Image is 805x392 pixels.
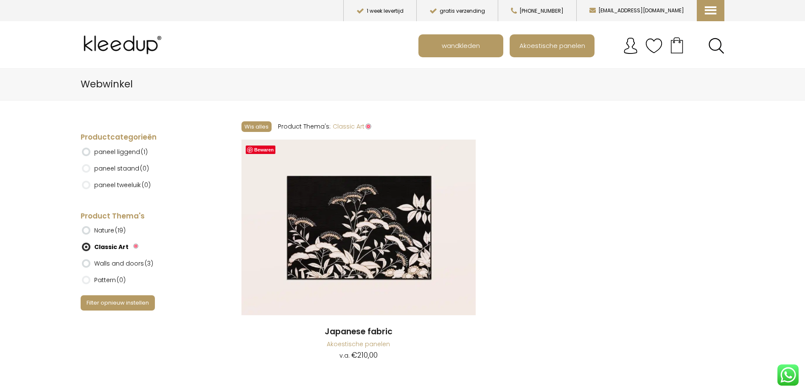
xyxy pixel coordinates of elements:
[351,350,378,360] bdi: 210,00
[94,178,151,192] label: paneel tweeluik
[142,181,151,189] span: (0)
[437,37,485,53] span: wandkleden
[81,211,210,221] h4: Product Thema's
[115,226,126,235] span: (19)
[339,351,350,360] span: v.a.
[418,34,731,57] nav: Main menu
[81,77,133,91] span: Webwinkel
[241,140,476,316] a: Japanese Fabric
[94,161,149,176] label: paneel staand
[241,121,272,132] button: Wis alles
[94,256,153,271] label: Walls and doors
[94,223,126,238] label: Nature
[140,164,149,173] span: (0)
[81,295,155,310] button: Filter opnieuw instellen
[333,122,371,131] a: Classic Art
[622,37,639,54] img: account.svg
[278,120,331,133] li: Product Thema's:
[94,145,148,159] label: paneel liggend
[94,240,129,254] label: Classic Art
[241,326,476,338] a: Japanese fabric
[351,350,357,360] span: €
[246,146,275,154] a: Bewaren
[662,34,691,56] a: Your cart
[81,132,210,143] h4: Productcategorieën
[94,273,126,287] label: Pattern
[419,35,502,56] a: wandkleden
[241,140,476,315] img: Japanese Fabric
[117,276,126,284] span: (0)
[510,35,594,56] a: Akoestische panelen
[81,28,168,62] img: Kleedup
[141,148,148,156] span: (1)
[645,37,662,54] img: verlanglijstje.svg
[708,38,724,54] a: Search
[145,259,153,268] span: (3)
[133,244,138,249] img: Verwijderen
[327,340,390,348] a: Akoestische panelen
[515,37,590,53] span: Akoestische panelen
